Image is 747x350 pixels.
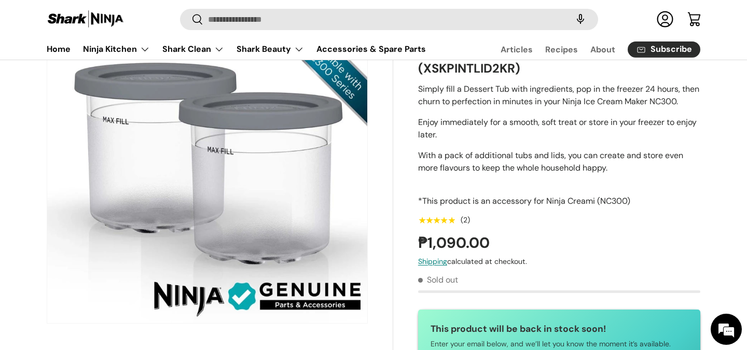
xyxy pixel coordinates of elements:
a: Shipping [418,257,447,266]
a: Articles [501,39,533,60]
a: Subscribe [628,41,700,58]
div: calculated at checkout. [418,256,700,267]
textarea: Type your message and hit 'Enter' [5,237,198,273]
div: Minimize live chat window [170,5,195,30]
speech-search-button: Search by voice [564,8,597,31]
summary: Shark Beauty [230,39,310,60]
media-gallery: Gallery Viewer [47,3,368,324]
span: Sold out [418,274,458,285]
nav: Secondary [476,39,700,60]
a: Recipes [545,39,578,60]
h1: Ninja Ice Cream Maker 2 Dessert Tubs (XSKPINTLID2KR) [418,45,700,77]
div: Chat with us now [54,58,174,72]
img: Ninja Ice Cream Maker 2 Dessert Tubs (XSKPINTLID2KR) [47,3,368,324]
p: Enjoy immediately for a smooth, soft treat or store in your freezer to enjoy later. [418,116,700,141]
a: Accessories & Spare Parts [316,39,426,59]
h3: This product will be back in stock soon! [431,322,688,335]
a: About [590,39,615,60]
span: ★★★★★ [418,215,455,226]
p: *This product is an accessory for Ninja Creami (NC300) [418,195,700,207]
nav: Primary [47,39,426,60]
img: Shark Ninja Philippines [47,9,125,30]
div: 5.0 out of 5.0 stars [418,216,455,225]
p: With a pack of additional tubs and lids, you can create and store even more flavours to keep the ... [418,149,700,187]
span: We're online! [60,107,143,212]
strong: ₱1,090.00 [418,233,492,253]
p: Simply fill a Dessert Tub with ingredients, pop in the freezer 24 hours, then churn to perfection... [418,83,700,108]
summary: Shark Clean [156,39,230,60]
summary: Ninja Kitchen [77,39,156,60]
span: Subscribe [651,46,692,54]
div: (2) [461,216,470,224]
a: Home [47,39,71,59]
